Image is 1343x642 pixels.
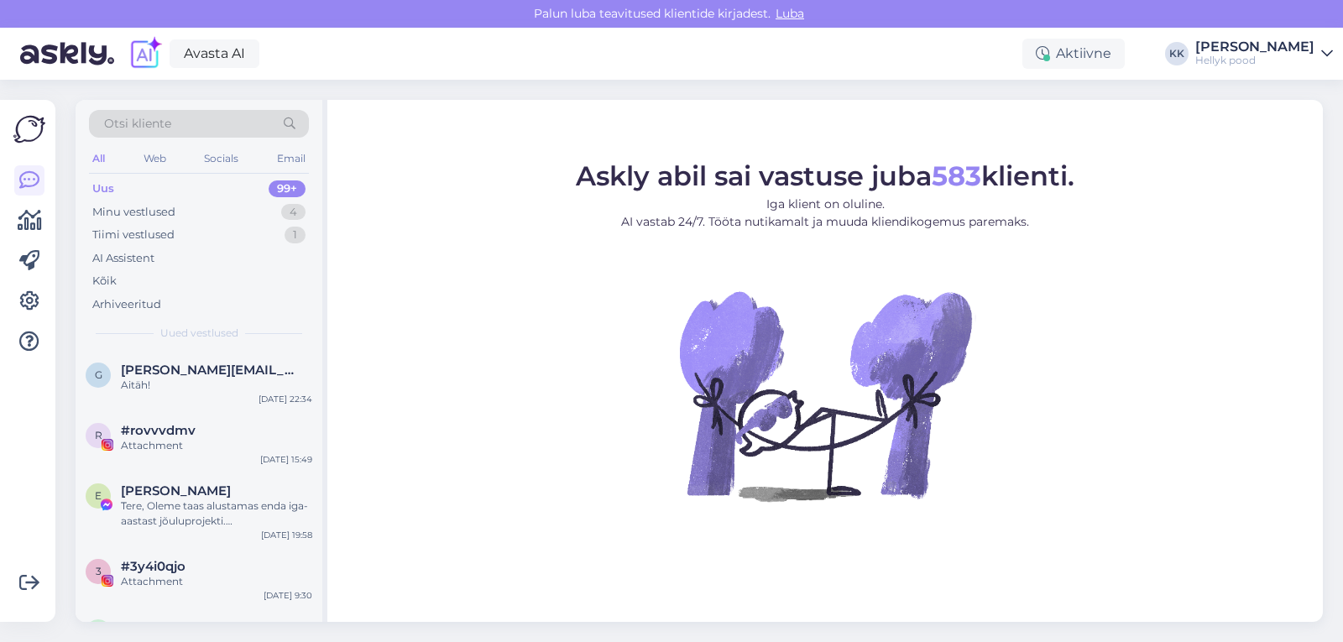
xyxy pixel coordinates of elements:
[92,204,175,221] div: Minu vestlused
[264,589,312,602] div: [DATE] 9:30
[160,326,238,341] span: Uued vestlused
[92,227,175,243] div: Tiimi vestlused
[285,227,306,243] div: 1
[1022,39,1125,69] div: Aktiivne
[121,619,231,634] span: Clara Dongo
[92,273,117,290] div: Kõik
[121,363,295,378] span: Gisela.falten@gmail.com
[576,159,1074,192] span: Askly abil sai vastuse juba klienti.
[95,368,102,381] span: G
[89,148,108,170] div: All
[1165,42,1189,65] div: KK
[121,423,196,438] span: #rovvvdmv
[1195,40,1314,54] div: [PERSON_NAME]
[170,39,259,68] a: Avasta AI
[95,429,102,441] span: r
[1195,54,1314,67] div: Hellyk pood
[281,204,306,221] div: 4
[269,180,306,197] div: 99+
[674,244,976,546] img: No Chat active
[121,559,186,574] span: #3y4i0qjo
[92,180,114,197] div: Uus
[128,36,163,71] img: explore-ai
[932,159,981,192] b: 583
[121,438,312,453] div: Attachment
[121,483,231,498] span: Emili Jürgen
[201,148,242,170] div: Socials
[274,148,309,170] div: Email
[13,113,45,145] img: Askly Logo
[140,148,170,170] div: Web
[92,296,161,313] div: Arhiveeritud
[261,529,312,541] div: [DATE] 19:58
[771,6,809,21] span: Luba
[92,250,154,267] div: AI Assistent
[104,115,171,133] span: Otsi kliente
[121,498,312,529] div: Tere, Oleme taas alustamas enda iga-aastast jõuluprojekti. [PERSON_NAME] saime kontaktid Tartu la...
[576,196,1074,231] p: Iga klient on oluline. AI vastab 24/7. Tööta nutikamalt ja muuda kliendikogemus paremaks.
[121,378,312,393] div: Aitäh!
[121,574,312,589] div: Attachment
[259,393,312,405] div: [DATE] 22:34
[260,453,312,466] div: [DATE] 15:49
[95,489,102,502] span: E
[96,565,102,577] span: 3
[1195,40,1333,67] a: [PERSON_NAME]Hellyk pood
